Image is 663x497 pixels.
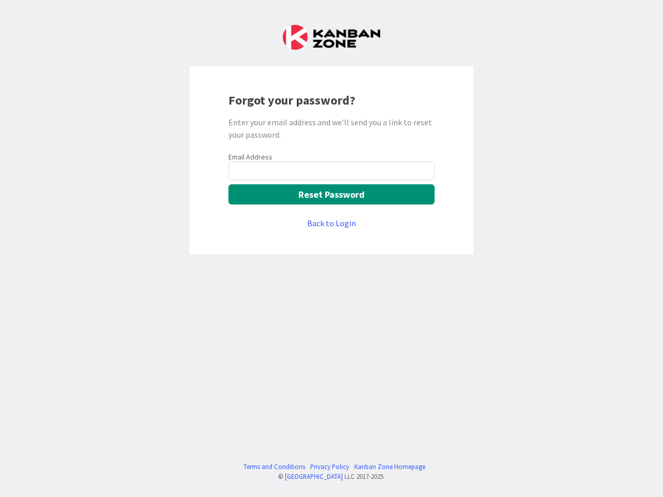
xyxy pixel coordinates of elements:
[310,462,349,472] a: Privacy Policy
[228,152,272,162] label: Email Address
[228,184,435,204] button: Reset Password
[307,217,356,229] a: Back to Login
[228,116,435,141] div: Enter your email address and we’ll send you a link to reset your password.
[283,25,380,50] img: Kanban Zone
[238,472,425,481] div: © LLC 2017- 2025 .
[243,462,305,472] a: Terms and Conditions
[285,472,343,480] a: [GEOGRAPHIC_DATA]
[228,92,355,108] b: Forgot your password?
[354,462,425,472] a: Kanban Zone Homepage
